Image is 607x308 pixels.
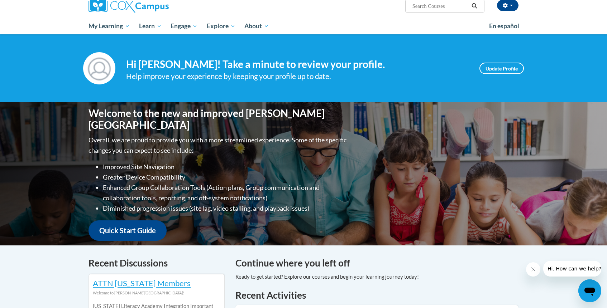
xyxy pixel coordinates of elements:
input: Search Courses [412,2,469,10]
span: About [244,22,269,30]
a: Explore [202,18,240,34]
img: Profile Image [83,52,115,84]
a: My Learning [84,18,134,34]
a: Learn [134,18,166,34]
a: En español [484,19,524,34]
button: Search [469,2,480,10]
span: En español [489,22,519,30]
span: Learn [139,22,162,30]
a: Update Profile [479,63,524,74]
span: My Learning [89,22,130,30]
iframe: Button to launch messaging window [578,279,601,302]
li: Enhanced Group Collaboration Tools (Action plans, Group communication and collaboration tools, re... [103,182,348,203]
h4: Continue where you left off [235,256,518,270]
li: Greater Device Compatibility [103,172,348,182]
h1: Welcome to the new and improved [PERSON_NAME][GEOGRAPHIC_DATA] [89,107,348,131]
div: Help improve your experience by keeping your profile up to date. [126,70,469,82]
h4: Recent Discussions [89,256,225,270]
a: Quick Start Guide [89,220,167,241]
a: About [240,18,274,34]
a: Engage [166,18,202,34]
iframe: Message from company [543,261,601,277]
div: Main menu [78,18,529,34]
span: Engage [171,22,197,30]
span: Explore [207,22,235,30]
li: Diminished progression issues (site lag, video stalling, and playback issues) [103,203,348,214]
h1: Recent Activities [235,289,518,302]
div: Welcome to [PERSON_NAME][GEOGRAPHIC_DATA]! [93,289,220,297]
p: Overall, we are proud to provide you with a more streamlined experience. Some of the specific cha... [89,135,348,156]
a: ATTN [US_STATE] Members [93,278,191,288]
li: Improved Site Navigation [103,162,348,172]
h4: Hi [PERSON_NAME]! Take a minute to review your profile. [126,58,469,70]
iframe: Close message [526,262,540,277]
